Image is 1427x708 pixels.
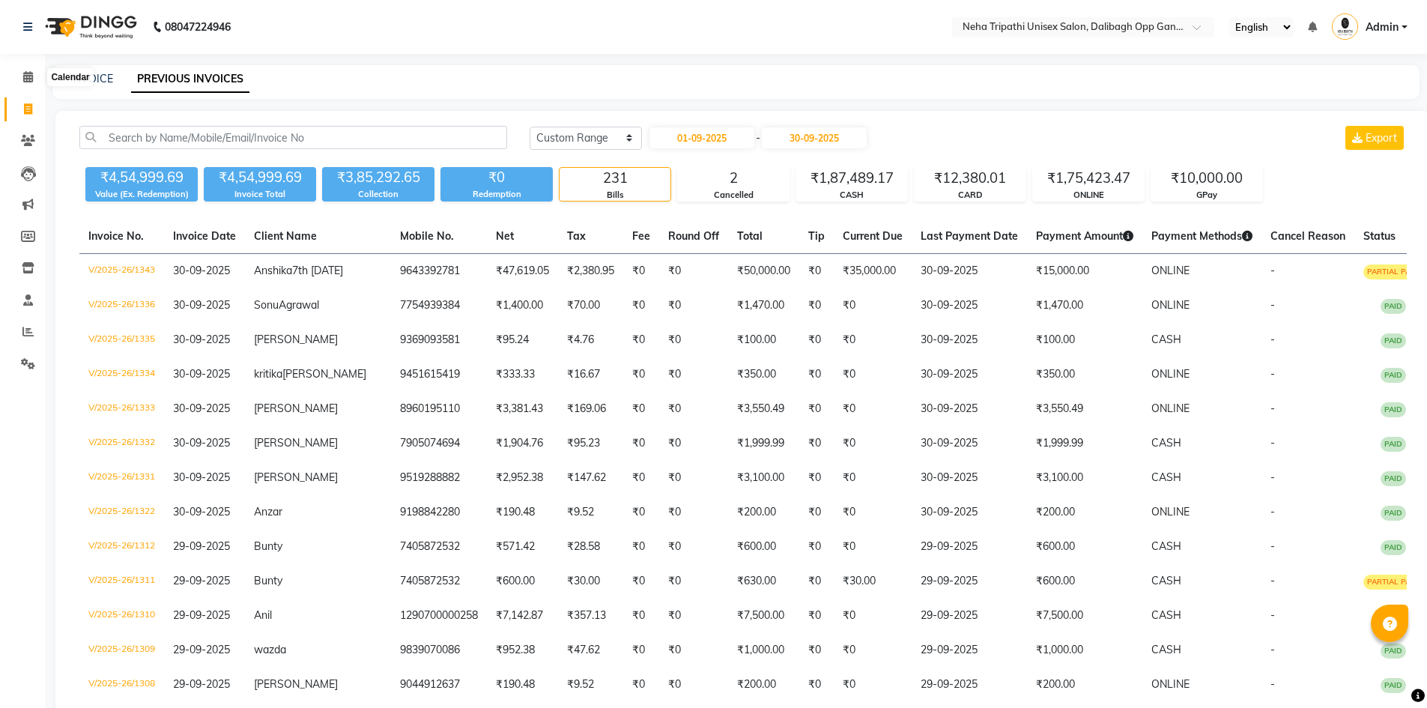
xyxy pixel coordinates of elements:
[1270,264,1275,277] span: -
[254,677,338,691] span: [PERSON_NAME]
[131,66,249,93] a: PREVIOUS INVOICES
[173,471,230,484] span: 30-09-2025
[254,298,279,312] span: Sonu
[1381,402,1406,417] span: PAID
[1270,608,1275,622] span: -
[400,229,454,243] span: Mobile No.
[728,564,799,599] td: ₹630.00
[391,564,487,599] td: 7405872532
[799,461,834,495] td: ₹0
[799,668,834,702] td: ₹0
[1381,437,1406,452] span: PAID
[1381,540,1406,555] span: PAID
[1381,299,1406,314] span: PAID
[912,564,1027,599] td: 29-09-2025
[1027,254,1142,289] td: ₹15,000.00
[1345,126,1404,150] button: Export
[440,167,553,188] div: ₹0
[659,633,728,668] td: ₹0
[1270,574,1275,587] span: -
[1027,392,1142,426] td: ₹3,550.49
[391,288,487,323] td: 7754939384
[79,288,164,323] td: V/2025-26/1336
[762,127,867,148] input: End Date
[834,323,912,357] td: ₹0
[558,426,623,461] td: ₹95.23
[1027,461,1142,495] td: ₹3,100.00
[173,367,230,381] span: 30-09-2025
[1151,168,1262,189] div: ₹10,000.00
[659,392,728,426] td: ₹0
[282,367,366,381] span: [PERSON_NAME]
[391,392,487,426] td: 8960195110
[254,402,338,415] span: [PERSON_NAME]
[728,357,799,392] td: ₹350.00
[921,229,1018,243] span: Last Payment Date
[1036,229,1133,243] span: Payment Amount
[173,505,230,518] span: 30-09-2025
[799,426,834,461] td: ₹0
[659,254,728,289] td: ₹0
[254,471,338,484] span: [PERSON_NAME]
[487,495,558,530] td: ₹190.48
[728,599,799,633] td: ₹7,500.00
[834,254,912,289] td: ₹35,000.00
[623,599,659,633] td: ₹0
[1027,357,1142,392] td: ₹350.00
[558,288,623,323] td: ₹70.00
[796,168,907,189] div: ₹1,87,489.17
[254,264,292,277] span: Anshika
[623,530,659,564] td: ₹0
[1027,564,1142,599] td: ₹600.00
[79,461,164,495] td: V/2025-26/1331
[799,495,834,530] td: ₹0
[558,461,623,495] td: ₹147.62
[623,461,659,495] td: ₹0
[623,254,659,289] td: ₹0
[558,357,623,392] td: ₹16.67
[254,505,282,518] span: Anzar
[79,668,164,702] td: V/2025-26/1308
[79,357,164,392] td: V/2025-26/1334
[1270,402,1275,415] span: -
[1027,599,1142,633] td: ₹7,500.00
[623,668,659,702] td: ₹0
[173,402,230,415] span: 30-09-2025
[659,668,728,702] td: ₹0
[1151,574,1181,587] span: CASH
[558,599,623,633] td: ₹357.13
[558,254,623,289] td: ₹2,380.95
[649,127,754,148] input: Start Date
[322,188,434,201] div: Collection
[1151,436,1181,450] span: CASH
[391,426,487,461] td: 7905074694
[799,288,834,323] td: ₹0
[1151,539,1181,553] span: CASH
[623,495,659,530] td: ₹0
[834,392,912,426] td: ₹0
[487,254,558,289] td: ₹47,619.05
[391,530,487,564] td: 7405872532
[1027,426,1142,461] td: ₹1,999.99
[1151,677,1190,691] span: ONLINE
[728,495,799,530] td: ₹200.00
[79,323,164,357] td: V/2025-26/1335
[1151,333,1181,346] span: CASH
[728,323,799,357] td: ₹100.00
[38,6,141,48] img: logo
[85,188,198,201] div: Value (Ex. Redemption)
[254,367,282,381] span: kritika
[915,168,1025,189] div: ₹12,380.01
[487,530,558,564] td: ₹571.42
[487,392,558,426] td: ₹3,381.43
[79,126,507,149] input: Search by Name/Mobile/Email/Invoice No
[799,530,834,564] td: ₹0
[487,288,558,323] td: ₹1,400.00
[1270,471,1275,484] span: -
[834,495,912,530] td: ₹0
[912,633,1027,668] td: 29-09-2025
[1270,298,1275,312] span: -
[728,633,799,668] td: ₹1,000.00
[912,288,1027,323] td: 30-09-2025
[915,189,1025,202] div: CARD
